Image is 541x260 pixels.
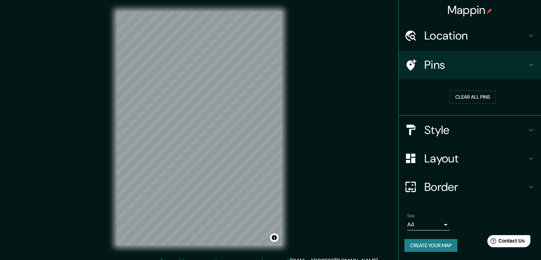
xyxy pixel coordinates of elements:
div: Border [399,173,541,201]
h4: Layout [424,151,527,166]
div: A4 [407,219,450,230]
div: Location [399,21,541,50]
div: Pins [399,51,541,79]
button: Create your map [404,239,457,252]
h4: Style [424,123,527,137]
h4: Location [424,28,527,43]
canvas: Map [117,11,282,245]
img: pin-icon.png [487,8,492,14]
div: Layout [399,144,541,173]
h4: Mappin [447,3,493,17]
button: Clear all pins [450,90,496,104]
iframe: Help widget launcher [478,232,533,252]
h4: Pins [424,58,527,72]
button: Toggle attribution [270,233,279,242]
label: Size [407,213,415,219]
div: Style [399,116,541,144]
h4: Border [424,180,527,194]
